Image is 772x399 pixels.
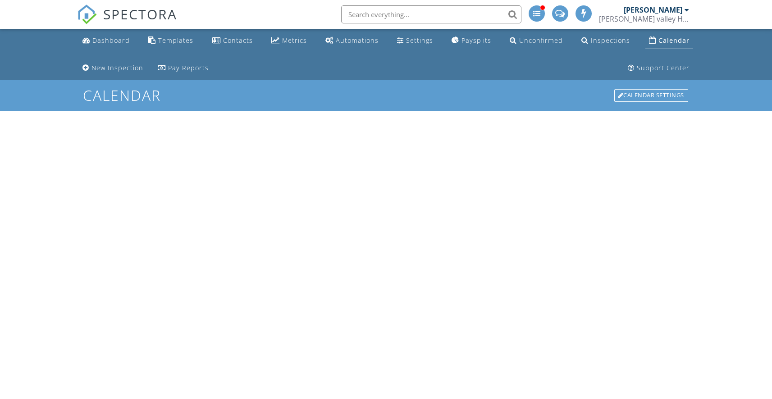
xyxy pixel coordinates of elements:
[79,60,147,77] a: New Inspection
[168,63,209,72] div: Pay Reports
[645,32,693,49] a: Calendar
[658,36,690,45] div: Calendar
[624,60,693,77] a: Support Center
[77,12,177,31] a: SPECTORA
[79,32,133,49] a: Dashboard
[578,32,634,49] a: Inspections
[591,36,630,45] div: Inspections
[599,14,689,23] div: Hudson valley Home Inspections LLC.
[448,32,495,49] a: Paysplits
[77,5,97,24] img: The Best Home Inspection Software - Spectora
[614,89,688,102] div: Calendar Settings
[209,32,256,49] a: Contacts
[223,36,253,45] div: Contacts
[461,36,491,45] div: Paysplits
[158,36,193,45] div: Templates
[613,88,689,103] a: Calendar Settings
[624,5,682,14] div: [PERSON_NAME]
[519,36,563,45] div: Unconfirmed
[282,36,307,45] div: Metrics
[506,32,566,49] a: Unconfirmed
[91,63,143,72] div: New Inspection
[322,32,382,49] a: Automations (Advanced)
[154,60,212,77] a: Pay Reports
[268,32,311,49] a: Metrics
[92,36,130,45] div: Dashboard
[406,36,433,45] div: Settings
[637,63,690,72] div: Support Center
[393,32,437,49] a: Settings
[341,5,521,23] input: Search everything...
[83,87,689,103] h1: Calendar
[145,32,197,49] a: Templates
[103,5,177,23] span: SPECTORA
[336,36,379,45] div: Automations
